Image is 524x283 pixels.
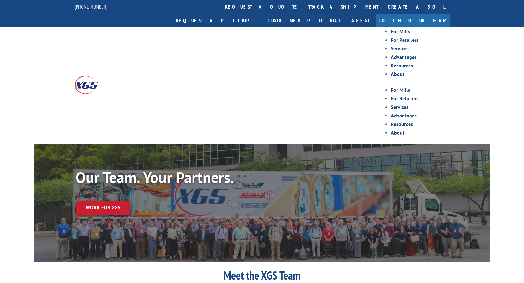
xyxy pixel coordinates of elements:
a: Advantages [391,112,417,119]
a: About [391,71,404,77]
h1: Our Team. Your Partners. [76,170,265,188]
a: Customer Portal [263,14,345,27]
a: Resources [391,62,413,69]
a: For Retailers [391,37,419,43]
a: Work for XGS [76,201,130,214]
a: [PHONE_NUMBER] [75,3,108,10]
a: Request a pickup [171,14,263,27]
a: Agent [345,14,376,27]
a: For Mills [391,87,410,93]
a: About [391,129,404,136]
a: Join Our Team [376,14,450,27]
a: For Mills [391,28,410,35]
a: Advantages [391,54,417,60]
a: Resources [391,121,413,127]
a: Services [391,45,409,52]
a: For Retailers [391,95,419,102]
a: Services [391,104,409,110]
